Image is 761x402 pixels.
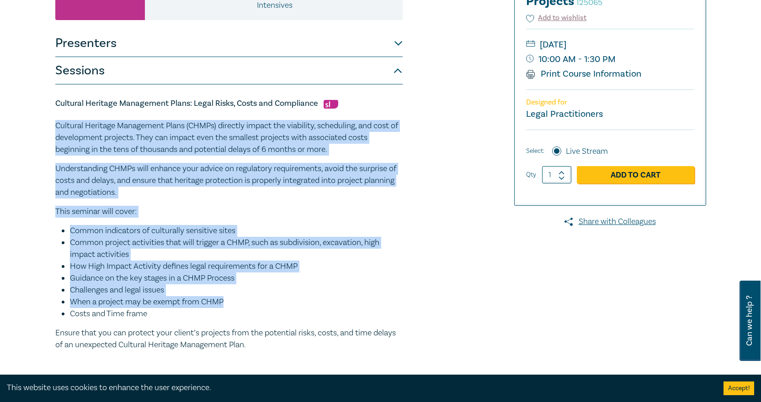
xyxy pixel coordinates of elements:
a: Share with Colleagues [514,216,706,228]
li: How High Impact Activity defines legal requirements for a CHMP [70,261,403,272]
li: When a project may be exempt from CHMP [70,296,403,308]
button: Presenters [55,30,403,57]
p: Ensure that you can protect your client’s projects from the potential risks, costs, and time dela... [55,327,403,351]
p: Cultural Heritage Management Plans (CHMPs) directly impact the viability, scheduling, and cost of... [55,120,403,156]
button: Accept cookies [724,381,754,395]
img: Substantive Law [324,100,338,109]
li: Costs and Time frame [70,308,403,320]
input: 1 [542,166,571,183]
p: This seminar will cover: [55,206,403,218]
label: Live Stream [566,146,608,157]
li: Common indicators of culturally sensitive sites [70,225,403,237]
span: Can we help ? [745,286,754,355]
p: Designed for [526,98,694,107]
p: Understanding CHMPs will enhance your advice on regulatory requirements, avoid the surprise of co... [55,163,403,198]
li: Guidance on the key stages in a CHMP Process [70,272,403,284]
div: This website uses cookies to enhance the user experience. [7,382,710,394]
h5: Cultural Heritage Management Plans: Legal Risks, Costs and Compliance [55,98,403,109]
label: Qty [526,170,536,180]
li: Common project activities that will trigger a CHMP, such as subdivision, excavation, high impact ... [70,237,403,261]
small: Legal Practitioners [526,108,603,120]
li: Challenges and legal issues [70,284,403,296]
small: [DATE] [526,37,694,52]
a: Add to Cart [577,166,694,183]
a: Print Course Information [526,68,642,80]
button: Sessions [55,57,403,84]
button: Add to wishlist [526,13,587,23]
small: 10:00 AM - 1:30 PM [526,52,694,67]
span: Select: [526,146,544,156]
h5: Restrictive Covenants: Challenges and Solutions for Planning Lawyers [55,374,403,385]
